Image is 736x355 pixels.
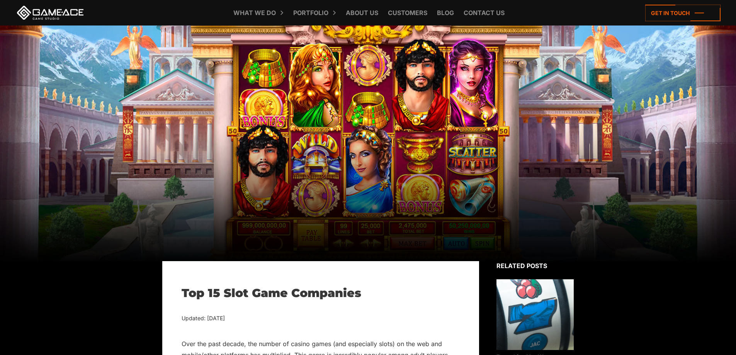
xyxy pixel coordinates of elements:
h1: Top 15 Slot Game Companies [182,286,460,300]
div: Related posts [496,261,574,270]
div: Updated: [DATE] [182,314,460,323]
a: Get in touch [645,5,721,21]
img: Related [496,279,574,350]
